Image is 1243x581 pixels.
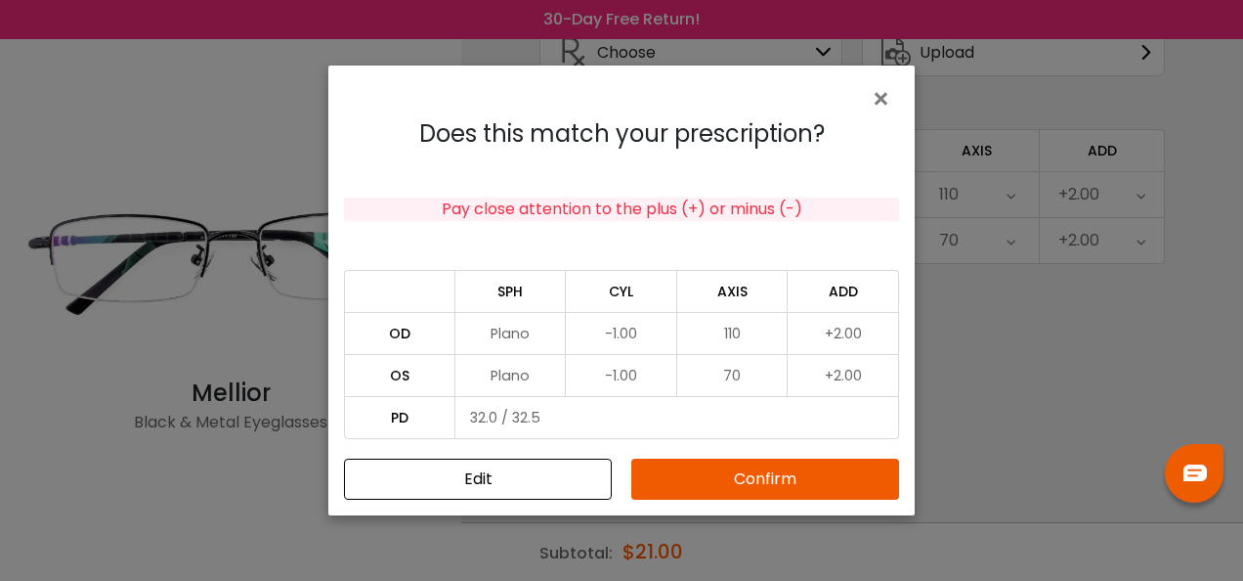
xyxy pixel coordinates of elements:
td: ADD [788,270,899,312]
td: AXIS [677,270,789,312]
td: 110 [677,312,789,354]
h4: Does this match your prescription? [344,120,899,149]
td: SPH [455,270,567,312]
button: Confirm [631,459,899,500]
td: +2.00 [788,354,899,396]
td: Plano [455,312,567,354]
td: -1.00 [566,354,677,396]
div: Pay close attention to the plus (+) or minus (-) [344,198,899,221]
button: Close [871,81,899,114]
td: 32.0 / 32.5 [455,396,899,439]
img: chat [1183,465,1207,481]
td: -1.00 [566,312,677,354]
td: Plano [455,354,567,396]
td: 70 [677,354,789,396]
button: Close [344,459,612,500]
span: × [871,78,899,120]
td: CYL [566,270,677,312]
td: +2.00 [788,312,899,354]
